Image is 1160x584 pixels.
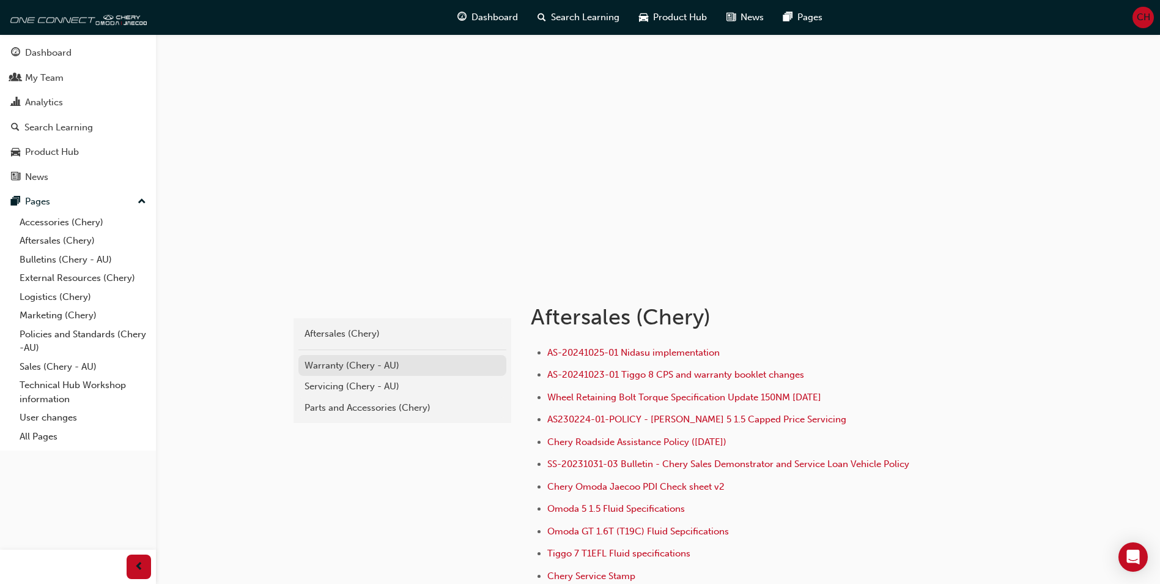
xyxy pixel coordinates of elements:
span: chart-icon [11,97,20,108]
a: Analytics [5,91,151,114]
div: Product Hub [25,145,79,159]
a: Policies and Standards (Chery -AU) [15,325,151,358]
span: Pages [797,10,822,24]
a: Logistics (Chery) [15,288,151,307]
span: people-icon [11,73,20,84]
a: news-iconNews [717,5,774,30]
a: News [5,166,151,189]
div: My Team [25,71,64,85]
a: pages-iconPages [774,5,832,30]
span: search-icon [11,122,20,133]
a: Technical Hub Workshop information [15,376,151,408]
a: Warranty (Chery - AU) [298,355,506,376]
a: guage-iconDashboard [448,5,528,30]
a: Aftersales (Chery) [298,323,506,345]
button: Pages [5,190,151,213]
div: Dashboard [25,46,72,60]
a: AS-20241025-01 Nidasu implementation [547,347,720,358]
span: car-icon [11,147,20,158]
a: Product Hub [5,141,151,163]
span: pages-icon [11,197,20,208]
a: Dashboard [5,42,151,64]
a: Servicing (Chery - AU) [298,376,506,397]
div: Aftersales (Chery) [305,327,500,341]
span: car-icon [639,10,648,25]
a: search-iconSearch Learning [528,5,629,30]
a: Omoda GT 1.6T (T19C) Fluid Sepcifications [547,526,729,537]
div: Warranty (Chery - AU) [305,359,500,373]
span: search-icon [538,10,546,25]
a: Chery Omoda Jaecoo PDI Check sheet v2 [547,481,725,492]
span: up-icon [138,194,146,210]
h1: Aftersales (Chery) [531,304,932,331]
a: Sales (Chery - AU) [15,358,151,376]
a: Tiggo 7 T1EFL Fluid specifications [547,548,690,559]
span: Dashboard [471,10,518,24]
button: CH [1132,7,1154,28]
a: car-iconProduct Hub [629,5,717,30]
span: guage-icon [457,10,467,25]
span: news-icon [726,10,736,25]
a: Chery Service Stamp [547,571,635,582]
span: Product Hub [653,10,707,24]
a: Accessories (Chery) [15,213,151,232]
span: CH [1137,10,1150,24]
a: Wheel Retaining Bolt Torque Specification Update 150NM [DATE] [547,392,821,403]
a: Parts and Accessories (Chery) [298,397,506,419]
span: pages-icon [783,10,792,25]
a: Bulletins (Chery - AU) [15,250,151,269]
a: External Resources (Chery) [15,269,151,288]
a: All Pages [15,427,151,446]
div: Analytics [25,95,63,110]
span: guage-icon [11,48,20,59]
a: User changes [15,408,151,427]
div: Parts and Accessories (Chery) [305,401,500,415]
button: DashboardMy TeamAnalyticsSearch LearningProduct HubNews [5,39,151,190]
div: Pages [25,195,50,209]
span: prev-icon [135,560,144,575]
a: Chery Roadside Assistance Policy ([DATE]) [547,436,726,447]
span: Search Learning [551,10,619,24]
a: AS-20241023-01 Tiggo 8 CPS and warranty booklet changes [547,369,804,380]
a: Search Learning [5,116,151,139]
div: News [25,170,48,184]
a: SS-20231031-03 Bulletin - Chery Sales Demonstrator and Service Loan Vehicle Policy [547,459,909,470]
span: news-icon [11,172,20,183]
a: AS230224-01-POLICY - [PERSON_NAME] 5 1.5 Capped Price Servicing [547,414,846,425]
a: Aftersales (Chery) [15,231,151,250]
img: oneconnect [6,5,147,29]
div: Servicing (Chery - AU) [305,380,500,394]
a: Marketing (Chery) [15,306,151,325]
div: Open Intercom Messenger [1118,542,1148,572]
div: Search Learning [24,121,93,135]
span: News [741,10,764,24]
a: My Team [5,67,151,89]
a: Omoda 5 1.5 Fluid Specifications [547,503,685,514]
